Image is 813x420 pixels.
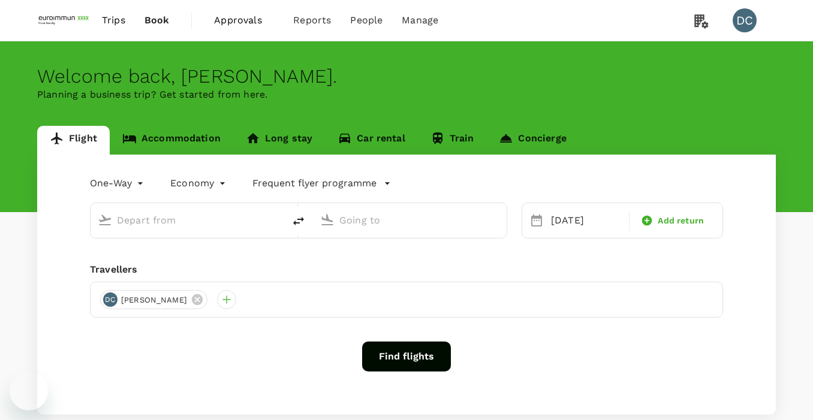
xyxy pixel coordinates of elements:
p: Planning a business trip? Get started from here. [37,87,776,102]
span: People [350,13,383,28]
input: Going to [339,211,481,229]
div: DC [103,292,118,307]
button: Open [498,219,501,221]
div: One-Way [90,174,146,193]
p: Frequent flyer programme [252,176,377,191]
div: Welcome back , [PERSON_NAME] . [37,65,776,87]
span: Approvals [214,13,274,28]
a: Concierge [486,126,579,155]
span: Reports [293,13,331,28]
a: Long stay [233,126,325,155]
input: Depart from [117,211,259,229]
a: Accommodation [110,126,233,155]
button: Open [276,219,278,221]
div: DC[PERSON_NAME] [100,290,207,309]
div: Travellers [90,262,723,277]
button: delete [284,207,313,235]
span: Manage [402,13,438,28]
div: DC [733,8,757,32]
div: [DATE] [546,209,627,232]
span: Book [144,13,170,28]
div: Economy [170,174,228,193]
span: [PERSON_NAME] [114,294,194,306]
button: Frequent flyer programme [252,176,391,191]
iframe: Button to launch messaging window [10,372,48,410]
span: Add return [658,214,704,227]
span: Trips [102,13,125,28]
button: Find flights [362,342,451,371]
a: Flight [37,126,110,155]
img: EUROIMMUN (South East Asia) Pte. Ltd. [37,7,92,34]
a: Car rental [325,126,418,155]
a: Train [418,126,487,155]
